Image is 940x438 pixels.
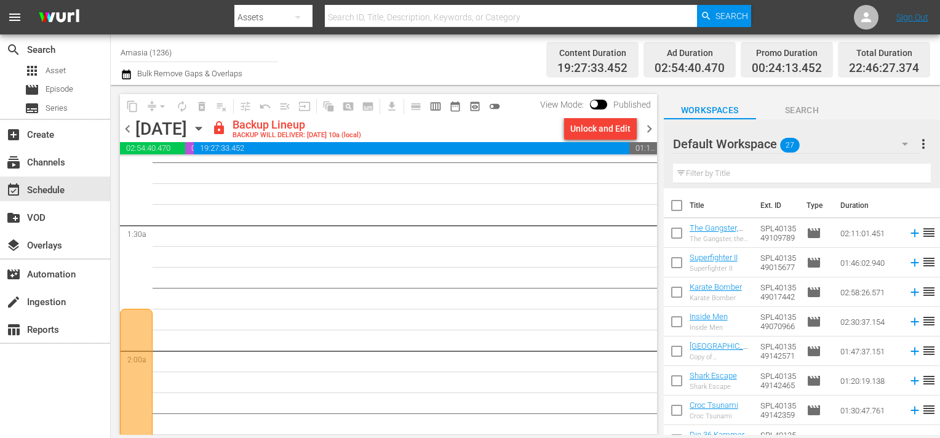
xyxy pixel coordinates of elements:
span: Create Series Block [358,97,378,116]
a: Superfighter II [690,253,738,262]
span: reorder [922,314,936,328]
td: SPL4013549017442 [755,277,802,307]
span: 02:54:40.470 [120,142,185,154]
span: Automation [6,267,21,282]
span: 02:54:40.470 [655,62,725,76]
th: Type [799,188,833,223]
td: SPL4013549070966 [755,307,802,336]
span: Day Calendar View [402,94,426,118]
span: Workspaces [664,103,756,118]
div: Croc Tsunami [690,412,738,420]
span: 01:13:32.626 [629,142,657,154]
span: 00:24:13.452 [752,62,822,76]
td: SPL4013549142571 [755,336,802,366]
span: Bulk Remove Gaps & Overlaps [135,69,242,78]
span: Week Calendar View [426,97,445,116]
div: Unlock and Edit [570,117,631,140]
span: Episode [807,255,821,270]
span: chevron_left [120,121,135,137]
div: Default Workspace [673,127,920,161]
a: Karate Bomber [690,282,742,292]
span: menu [7,10,22,25]
span: Episode [807,403,821,418]
span: reorder [922,255,936,269]
div: Total Duration [849,44,919,62]
div: BACKUP WILL DELIVER: [DATE] 10a (local) [233,132,361,140]
span: more_vert [916,137,931,151]
td: SPL4013549142359 [755,396,802,425]
span: 24 hours Lineup View is OFF [485,97,504,116]
span: 00:24:13.452 [185,142,194,154]
span: date_range_outlined [449,100,461,113]
td: 02:30:37.154 [835,307,903,336]
span: preview_outlined [469,100,481,113]
span: Download as CSV [378,94,402,118]
span: Search [6,42,21,57]
span: Asset [25,63,39,78]
span: 22:46:27.374 [849,62,919,76]
span: Update Metadata from Key Asset [295,97,314,116]
a: Croc Tsunami [690,400,738,410]
span: Revert to Primary Episode [255,97,275,116]
span: Clear Lineup [212,97,231,116]
button: Unlock and Edit [564,117,637,140]
div: Ad Duration [655,44,725,62]
a: Shark Escape [690,371,737,380]
span: Create Search Block [338,97,358,116]
span: lock [212,121,226,135]
svg: Add to Schedule [908,344,922,358]
td: SPL4013549142465 [755,366,802,396]
span: Search [715,5,748,27]
span: reorder [922,373,936,388]
span: Asset [46,65,66,77]
span: Create [6,127,21,142]
span: Episode [25,82,39,97]
span: Remove Gaps & Overlaps [142,97,172,116]
span: Channels [6,155,21,170]
span: Customize Events [231,94,255,118]
div: Shark Escape [690,383,737,391]
span: Select an event to delete [192,97,212,116]
td: 01:30:47.761 [835,396,903,425]
button: Search [697,5,751,27]
span: calendar_view_week_outlined [429,100,442,113]
th: Title [690,188,753,223]
a: The Gangster, the Cop, the Devil [690,223,750,242]
td: SPL4013549109789 [755,218,802,248]
td: 01:46:02.940 [835,248,903,277]
a: Sign Out [896,12,928,22]
span: Overlays [6,238,21,253]
span: 19:27:33.452 [194,142,629,154]
td: 01:47:37.151 [835,336,903,366]
span: Episode [807,285,821,300]
span: Episode [807,314,821,329]
span: Published [607,100,657,109]
svg: Add to Schedule [908,256,922,269]
div: Backup Lineup [233,118,361,132]
span: Toggle to switch from Published to Draft view. [590,100,599,108]
td: 02:11:01.451 [835,218,903,248]
span: Schedule [6,183,21,197]
div: Superfighter II [690,265,738,273]
div: Content Duration [557,44,627,62]
span: reorder [922,225,936,240]
span: Fill episodes with ad slates [275,97,295,116]
a: Inside Men [690,312,728,321]
span: Episode [807,344,821,359]
td: SPL4013549015677 [755,248,802,277]
th: Ext. ID [753,188,799,223]
div: The Gangster, the Cop, the Devil [690,235,751,243]
td: 02:58:26.571 [835,277,903,307]
svg: Add to Schedule [908,404,922,417]
img: ans4CAIJ8jUAAAAAAAAAAAAAAAAAAAAAAAAgQb4GAAAAAAAAAAAAAAAAAAAAAAAAJMjXAAAAAAAAAAAAAAAAAAAAAAAAgAT5G... [30,3,89,32]
span: Reports [6,322,21,337]
svg: Add to Schedule [908,226,922,240]
span: View Backup [465,97,485,116]
div: Promo Duration [752,44,822,62]
div: Inside Men [690,324,728,332]
span: reorder [922,343,936,358]
span: chevron_right [642,121,657,137]
span: View Mode: [534,100,590,109]
span: Episode [807,373,821,388]
span: 19:27:33.452 [557,62,627,76]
